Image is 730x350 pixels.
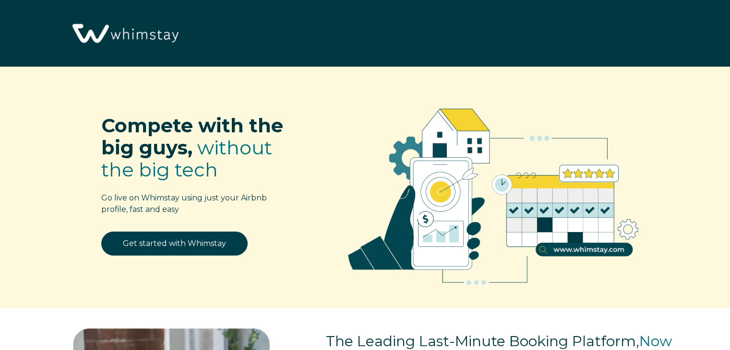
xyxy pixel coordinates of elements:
[101,114,283,159] span: Compete with the big guys,
[324,81,662,303] img: RBO Ilustrations-02
[67,5,182,63] img: Whimstay Logo-02 1
[326,332,639,350] span: The Leading Last-Minute Booking Platform,
[101,136,272,181] span: without the big tech
[101,193,267,214] span: Go live on Whimstay using just your Airbnb profile, fast and easy
[101,232,248,256] a: Get started with Whimstay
